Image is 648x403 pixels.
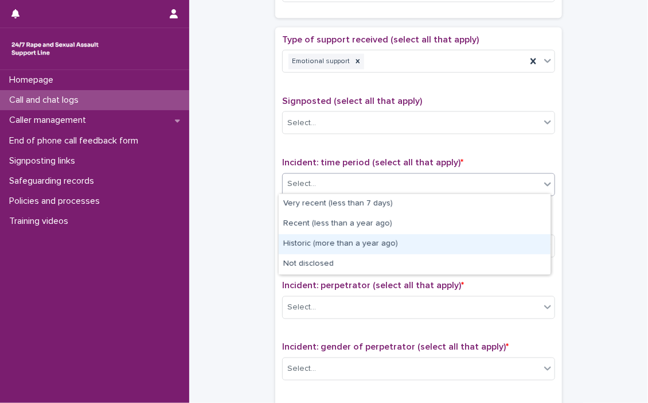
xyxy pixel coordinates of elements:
img: rhQMoQhaT3yELyF149Cw [9,37,101,60]
span: Type of support received (select all that apply) [282,35,479,44]
p: Signposting links [5,156,84,166]
p: End of phone call feedback form [5,135,147,146]
div: Select... [287,363,316,375]
div: Not disclosed [279,254,551,274]
p: Safeguarding records [5,176,103,187]
div: Recent (less than a year ago) [279,214,551,234]
span: Signposted (select all that apply) [282,96,422,106]
div: Select... [287,117,316,129]
p: Call and chat logs [5,95,88,106]
div: Select... [287,179,316,191]
p: Caller management [5,115,95,126]
p: Homepage [5,75,63,86]
div: Historic (more than a year ago) [279,234,551,254]
span: Incident: time period (select all that apply) [282,158,463,167]
p: Training videos [5,216,77,227]
div: Select... [287,302,316,314]
div: Very recent (less than 7 days) [279,194,551,214]
span: Incident: gender of perpetrator (select all that apply) [282,343,509,352]
div: Emotional support [288,54,352,69]
p: Policies and processes [5,196,109,207]
span: Incident: perpetrator (select all that apply) [282,281,464,290]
